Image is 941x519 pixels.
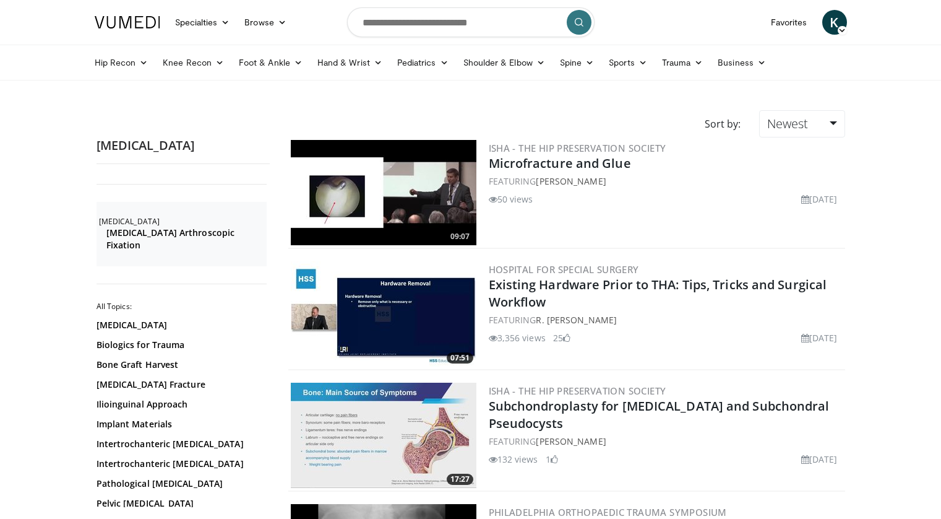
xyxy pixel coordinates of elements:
a: 09:07 [291,140,476,245]
span: Newest [767,115,808,132]
a: Intertrochanteric [MEDICAL_DATA] [97,438,264,450]
a: Shoulder & Elbow [456,50,552,75]
li: [DATE] [801,331,838,344]
div: Sort by: [695,110,750,137]
a: Pediatrics [390,50,456,75]
a: ISHA - The Hip Preservation Society [489,385,666,397]
li: 132 views [489,453,538,466]
h2: [MEDICAL_DATA] [99,217,267,227]
a: Specialties [168,10,238,35]
li: [DATE] [801,193,838,206]
a: Spine [552,50,601,75]
a: ISHA - The Hip Preservation Society [489,142,666,154]
a: Hospital for Special Surgery [489,263,639,276]
a: Knee Recon [155,50,231,75]
a: R. [PERSON_NAME] [536,314,617,326]
a: Microfracture and Glue [489,155,631,172]
a: Philadelphia Orthopaedic Trauma Symposium [489,506,727,518]
img: 9825fe20-0aca-4363-949c-d7a4b3583de9.300x170_q85_crop-smart_upscale.jpg [291,140,476,245]
a: Intertrochanteric [MEDICAL_DATA] [97,458,264,470]
a: 17:27 [291,383,476,488]
a: Existing Hardware Prior to THA: Tips, Tricks and Surgical Workflow [489,276,827,310]
li: 3,356 views [489,331,546,344]
a: Ilioinguinal Approach [97,398,264,411]
img: 29d83e75-b4be-4d97-be32-ed7b169011d7.300x170_q85_crop-smart_upscale.jpg [291,261,476,367]
a: [MEDICAL_DATA] Arthroscopic Fixation [106,227,264,251]
img: VuMedi Logo [95,16,160,28]
li: 50 views [489,193,533,206]
a: Favorites [763,10,815,35]
a: [MEDICAL_DATA] [97,319,264,331]
a: [PERSON_NAME] [536,435,606,447]
li: 1 [546,453,558,466]
img: cae191b2-cdf0-4397-886d-e51356e029a4.300x170_q85_crop-smart_upscale.jpg [291,383,476,488]
a: Newest [759,110,844,137]
h2: [MEDICAL_DATA] [97,137,270,154]
span: 07:51 [447,352,473,364]
a: Hand & Wrist [310,50,390,75]
div: FEATURING [489,175,843,188]
a: Subchondroplasty for [MEDICAL_DATA] and Subchondral Pseudocysts [489,398,830,432]
a: [MEDICAL_DATA] Fracture [97,378,264,391]
a: Hip Recon [87,50,156,75]
a: Sports [601,50,655,75]
a: 07:51 [291,261,476,367]
a: Pathological [MEDICAL_DATA] [97,478,264,490]
a: Bone Graft Harvest [97,359,264,371]
li: 25 [553,331,570,344]
a: Pelvic [MEDICAL_DATA] [97,497,264,510]
a: Foot & Ankle [231,50,310,75]
a: [PERSON_NAME] [536,175,606,187]
li: [DATE] [801,453,838,466]
a: Browse [237,10,294,35]
div: FEATURING [489,313,843,326]
a: K [822,10,847,35]
span: 17:27 [447,474,473,485]
h2: All Topics: [97,302,267,312]
a: Business [710,50,773,75]
input: Search topics, interventions [347,7,595,37]
a: Trauma [655,50,711,75]
span: 09:07 [447,231,473,242]
a: Implant Materials [97,418,264,430]
div: FEATURING [489,435,843,448]
a: Biologics for Trauma [97,339,264,351]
